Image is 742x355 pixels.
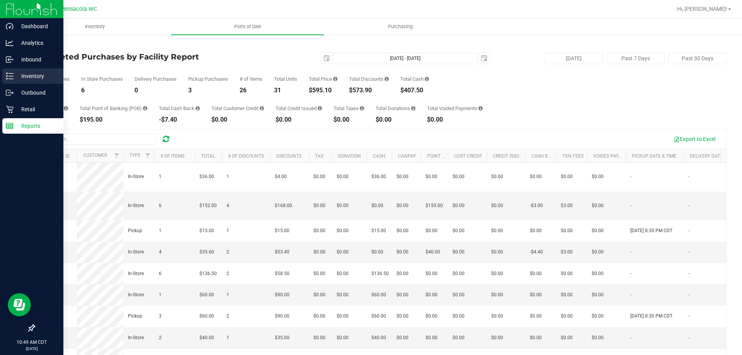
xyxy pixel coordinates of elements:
[478,106,483,111] i: Sum of all voided payment transaction amounts, excluding tips and transaction fees, for all purch...
[14,55,60,64] p: Inbound
[562,153,584,159] a: Txn Fees
[81,87,123,93] div: 6
[545,53,603,64] button: [DATE]
[530,291,542,299] span: $0.00
[6,72,14,80] inline-svg: Inventory
[211,106,264,111] div: Total Customer Credit
[199,334,214,341] span: $40.00
[376,106,415,111] div: Total Donations
[690,153,723,159] a: Delivery Date
[371,227,386,234] span: $15.00
[128,334,144,341] span: In-Store
[83,153,107,158] a: Customer
[199,202,217,209] span: $152.00
[313,270,325,277] span: $0.00
[159,227,162,234] span: 1
[491,248,503,256] span: $0.00
[6,22,14,30] inline-svg: Dashboard
[425,248,440,256] span: $40.00
[309,87,337,93] div: $595.10
[397,202,408,209] span: $0.00
[530,202,543,209] span: -$3.00
[61,6,97,12] span: Pensacola WC
[80,117,147,123] div: $195.00
[491,313,503,320] span: $0.00
[111,149,123,162] a: Filter
[226,291,229,299] span: 1
[275,227,289,234] span: $15.00
[425,334,437,341] span: $0.00
[453,248,465,256] span: $0.00
[6,122,14,130] inline-svg: Reports
[425,76,429,82] i: Sum of the successful, non-voided cash payment transactions for all purchases in the date range. ...
[385,76,389,82] i: Sum of the discount values applied to the all purchases in the date range.
[228,153,264,159] a: # of Discounts
[688,291,689,299] span: -
[371,202,383,209] span: $0.00
[530,334,542,341] span: $0.00
[324,19,477,35] a: Purchasing
[561,291,573,299] span: $0.00
[128,227,142,234] span: Pickup
[337,313,349,320] span: $0.00
[226,227,229,234] span: 1
[373,153,385,159] a: Cash
[159,334,162,341] span: 2
[453,334,465,341] span: $0.00
[171,19,324,35] a: Point of Sale
[334,106,364,111] div: Total Taxes
[688,173,689,180] span: -
[491,227,503,234] span: $0.00
[337,334,349,341] span: $0.00
[411,106,415,111] i: Sum of all round-up-to-next-dollar total price adjustments for all purchases in the date range.
[453,291,465,299] span: $0.00
[313,248,325,256] span: $0.00
[143,106,147,111] i: Sum of the successful, non-voided point-of-banking payment transactions, both via payment termina...
[592,248,604,256] span: $0.00
[337,202,349,209] span: $0.00
[275,173,287,180] span: $4.00
[75,23,115,30] span: Inventory
[159,313,162,320] span: 3
[199,313,214,320] span: $60.00
[240,87,262,93] div: 26
[397,334,408,341] span: $0.00
[199,248,214,256] span: $35.60
[226,248,229,256] span: 2
[593,153,631,159] a: Voided Payment
[159,291,162,299] span: 1
[669,132,720,146] button: Export to Excel
[337,227,349,234] span: $0.00
[530,173,542,180] span: $0.00
[160,153,184,159] a: # of Items
[337,173,349,180] span: $0.00
[491,270,503,277] span: $0.00
[632,153,676,159] a: Pickup Date & Time
[333,76,337,82] i: Sum of the total prices of all purchases in the date range.
[530,227,542,234] span: $0.00
[338,153,361,159] a: Donation
[688,202,689,209] span: -
[453,227,465,234] span: $0.00
[453,202,465,209] span: $0.00
[313,173,325,180] span: $0.00
[398,153,416,159] a: CanPay
[318,106,322,111] i: Sum of all account credit issued for all refunds from returned purchases in the date range.
[315,153,324,159] a: Tax
[321,53,332,64] span: select
[453,313,465,320] span: $0.00
[14,121,60,131] p: Reports
[592,270,604,277] span: $0.00
[688,313,689,320] span: -
[8,293,31,316] iframe: Resource center
[677,6,727,12] span: Hi, [PERSON_NAME]!
[199,291,214,299] span: $60.00
[275,313,289,320] span: $90.00
[274,76,297,82] div: Total Units
[425,202,443,209] span: $155.00
[226,313,229,320] span: 2
[6,105,14,113] inline-svg: Retail
[371,270,389,277] span: $136.50
[276,153,301,159] a: Discounts
[334,117,364,123] div: $0.00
